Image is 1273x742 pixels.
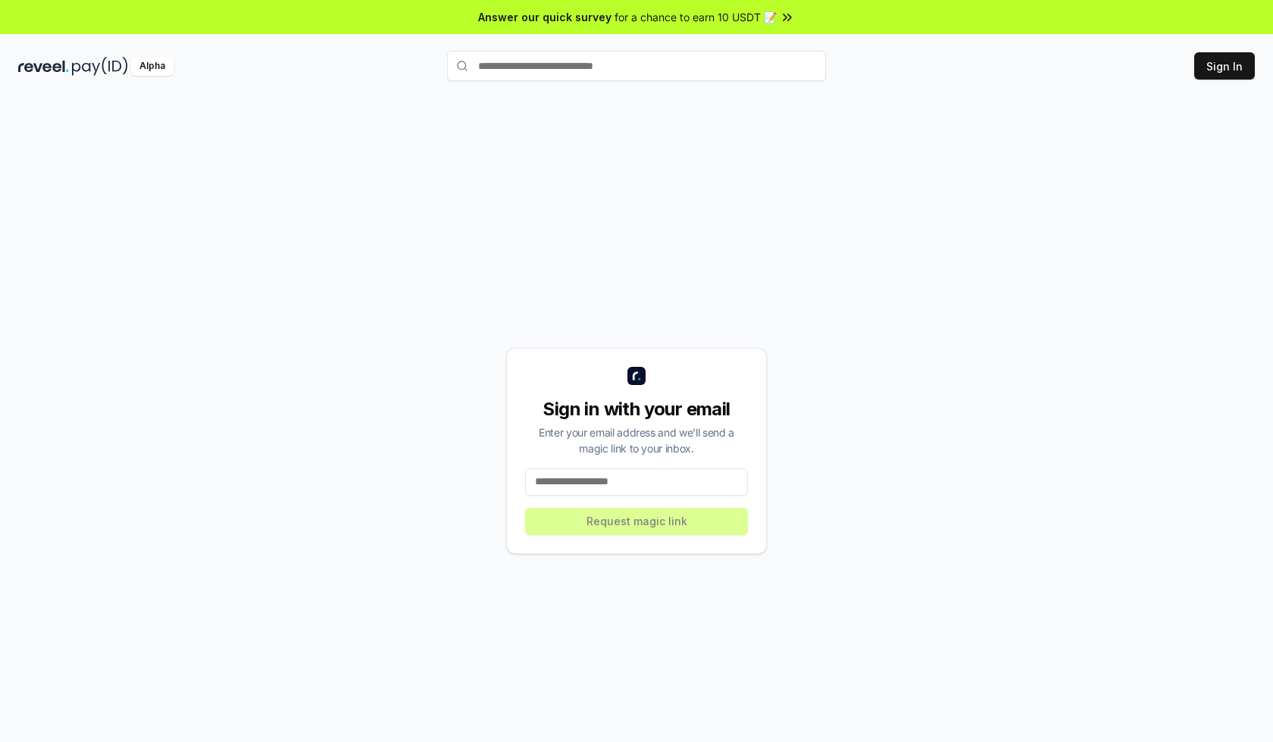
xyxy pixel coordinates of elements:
[627,367,646,385] img: logo_small
[478,9,611,25] span: Answer our quick survey
[615,9,777,25] span: for a chance to earn 10 USDT 📝
[1194,52,1255,80] button: Sign In
[525,424,748,456] div: Enter your email address and we’ll send a magic link to your inbox.
[525,397,748,421] div: Sign in with your email
[72,57,128,76] img: pay_id
[18,57,69,76] img: reveel_dark
[131,57,174,76] div: Alpha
